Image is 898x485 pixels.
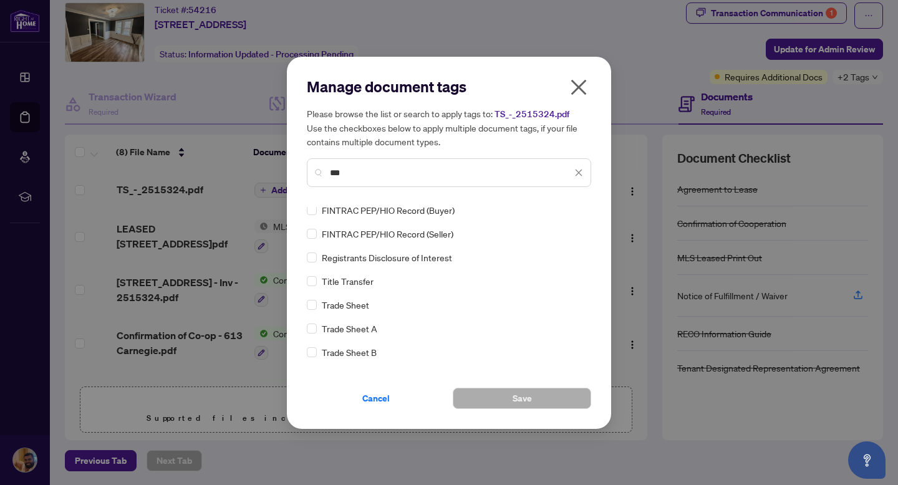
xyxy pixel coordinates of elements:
span: Trade Sheet A [322,322,377,335]
span: FINTRAC PEP/HIO Record (Buyer) [322,203,455,217]
button: Open asap [848,441,886,479]
h5: Please browse the list or search to apply tags to: Use the checkboxes below to apply multiple doc... [307,107,591,148]
span: Trade Sheet B [322,345,377,359]
span: close [569,77,589,97]
span: TS_-_2515324.pdf [495,108,569,120]
span: close [574,168,583,177]
span: Cancel [362,388,390,408]
span: FINTRAC PEP/HIO Record (Seller) [322,227,453,241]
button: Save [453,388,591,409]
span: Title Transfer [322,274,374,288]
span: Registrants Disclosure of Interest [322,251,452,264]
h2: Manage document tags [307,77,591,97]
button: Cancel [307,388,445,409]
span: Trade Sheet [322,298,369,312]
